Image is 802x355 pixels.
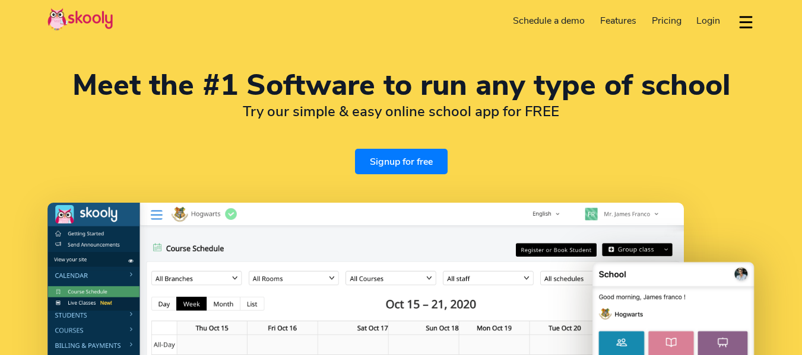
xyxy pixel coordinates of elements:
button: dropdown menu [737,8,755,36]
a: Signup for free [355,149,448,174]
a: Schedule a demo [506,11,593,30]
span: Login [696,14,720,27]
img: Skooly [47,8,113,31]
h1: Meet the #1 Software to run any type of school [47,71,755,100]
h2: Try our simple & easy online school app for FREE [47,103,755,120]
a: Pricing [644,11,689,30]
span: Pricing [652,14,681,27]
a: Features [592,11,644,30]
a: Login [689,11,728,30]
